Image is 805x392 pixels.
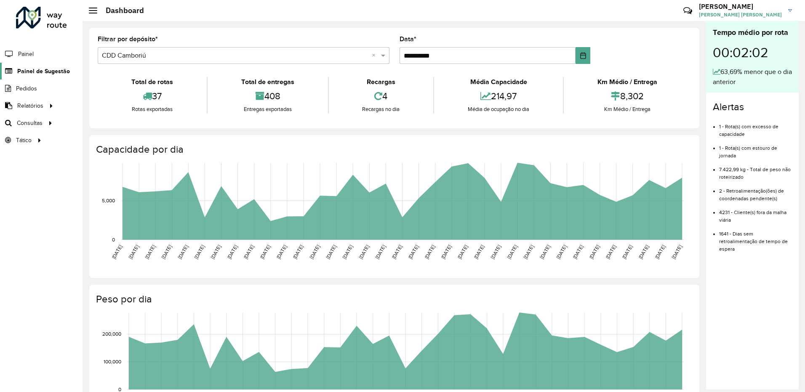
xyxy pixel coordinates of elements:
h4: Capacidade por dia [96,143,691,156]
span: [PERSON_NAME] [PERSON_NAME] [699,11,782,19]
text: [DATE] [654,244,666,260]
span: Relatórios [17,101,43,110]
text: [DATE] [605,244,617,260]
li: 4231 - Cliente(s) fora da malha viária [719,202,792,224]
text: [DATE] [456,244,469,260]
div: Recargas [331,77,432,87]
text: [DATE] [160,244,173,260]
text: [DATE] [522,244,535,260]
text: [DATE] [588,244,600,260]
span: Painel [18,50,34,58]
div: 4 [331,87,432,105]
text: 0 [118,387,121,392]
li: 1 - Rota(s) com estouro de jornada [719,138,792,159]
li: 7.422,99 kg - Total de peso não roteirizado [719,159,792,181]
div: Total de entregas [210,77,326,87]
text: [DATE] [111,244,123,260]
text: [DATE] [144,244,156,260]
text: [DATE] [243,244,255,260]
div: Km Médio / Entrega [566,105,689,114]
text: [DATE] [621,244,633,260]
h3: [PERSON_NAME] [699,3,782,11]
text: [DATE] [210,244,222,260]
text: [DATE] [275,244,288,260]
text: [DATE] [358,244,370,260]
div: 8,302 [566,87,689,105]
div: Rotas exportadas [100,105,205,114]
div: Entregas exportadas [210,105,326,114]
text: [DATE] [637,244,650,260]
div: Km Médio / Entrega [566,77,689,87]
div: Total de rotas [100,77,205,87]
span: Consultas [17,119,43,127]
text: [DATE] [325,244,337,260]
text: [DATE] [407,244,419,260]
text: 100,000 [104,359,121,364]
span: Tático [16,136,32,145]
text: [DATE] [440,244,452,260]
text: [DATE] [177,244,189,260]
div: 00:02:02 [713,38,792,67]
text: [DATE] [424,244,436,260]
text: [DATE] [292,244,304,260]
div: 214,97 [436,87,561,105]
text: [DATE] [490,244,502,260]
li: 1 - Rota(s) com excesso de capacidade [719,117,792,138]
div: 63,69% menor que o dia anterior [713,67,792,87]
text: [DATE] [374,244,387,260]
li: 2 - Retroalimentação(ões) de coordenadas pendente(s) [719,181,792,202]
div: 37 [100,87,205,105]
span: Clear all [372,50,379,61]
h2: Dashboard [97,6,144,15]
div: Recargas no dia [331,105,432,114]
text: [DATE] [572,244,584,260]
h4: Peso por dia [96,293,691,305]
text: [DATE] [391,244,403,260]
div: Média de ocupação no dia [436,105,561,114]
text: [DATE] [539,244,551,260]
text: [DATE] [226,244,238,260]
li: 1641 - Dias sem retroalimentação de tempo de espera [719,224,792,253]
div: Tempo médio por rota [713,27,792,38]
span: Painel de Sugestão [17,67,70,76]
text: [DATE] [193,244,205,260]
text: [DATE] [671,244,683,260]
text: [DATE] [473,244,485,260]
span: Pedidos [16,84,37,93]
label: Filtrar por depósito [98,34,158,44]
label: Data [400,34,416,44]
button: Choose Date [576,47,590,64]
text: [DATE] [506,244,518,260]
text: [DATE] [555,244,568,260]
a: Contato Rápido [679,2,697,20]
text: [DATE] [259,244,271,260]
text: [DATE] [341,244,354,260]
div: Média Capacidade [436,77,561,87]
text: 200,000 [102,331,121,337]
text: [DATE] [309,244,321,260]
h4: Alertas [713,101,792,113]
div: 408 [210,87,326,105]
text: [DATE] [127,244,139,260]
text: 5,000 [102,198,115,203]
text: 0 [112,237,115,242]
